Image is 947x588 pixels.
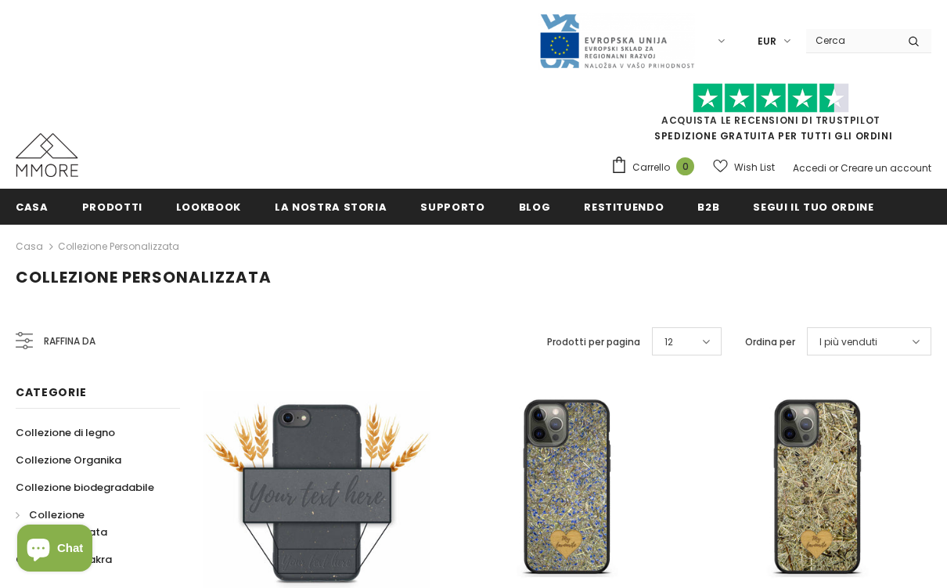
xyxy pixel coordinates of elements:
span: B2B [697,200,719,215]
span: Casa [16,200,49,215]
span: Collezione personalizzata [29,507,107,539]
span: 12 [664,334,673,350]
span: SPEDIZIONE GRATUITA PER TUTTI GLI ORDINI [610,90,931,142]
a: Acquista le recensioni di TrustPilot [661,114,880,127]
span: La nostra storia [275,200,387,215]
a: Prodotti [82,189,142,224]
inbox-online-store-chat: Shopify online store chat [13,525,97,575]
span: Raffina da [44,333,95,350]
span: Collezione personalizzata [16,266,272,288]
a: Collezione personalizzata [58,240,179,253]
img: Fidati di Pilot Stars [693,83,849,114]
a: Accedi [793,161,826,175]
span: Categorie [16,384,86,400]
label: Prodotti per pagina [547,334,640,350]
span: Prodotti [82,200,142,215]
span: I più venduti [819,334,877,350]
span: Lookbook [176,200,241,215]
input: Search Site [806,29,896,52]
a: Collezione Organika [16,446,121,474]
a: Segui il tuo ordine [753,189,873,224]
span: or [829,161,838,175]
a: Javni Razpis [538,34,695,47]
img: Casi MMORE [16,133,78,177]
a: Casa [16,237,43,256]
label: Ordina per [745,334,795,350]
a: Restituendo [584,189,664,224]
a: Lookbook [176,189,241,224]
span: Collezione di legno [16,425,115,440]
span: Collezione Organika [16,453,121,467]
span: EUR [758,34,776,49]
span: Collezione biodegradabile [16,480,154,495]
span: Carrello [632,160,670,175]
a: Collezione personalizzata [16,501,163,546]
a: Collezione di legno [16,419,115,446]
a: B2B [697,189,719,224]
span: Restituendo [584,200,664,215]
a: Blog [519,189,551,224]
a: Creare un account [841,161,931,175]
a: Collezione biodegradabile [16,474,154,501]
img: Javni Razpis [538,13,695,70]
span: 0 [676,157,694,175]
a: supporto [420,189,484,224]
a: La nostra storia [275,189,387,224]
span: Blog [519,200,551,215]
a: Casa [16,189,49,224]
span: Wish List [734,160,775,175]
span: supporto [420,200,484,215]
a: Carrello 0 [610,156,702,179]
span: Segui il tuo ordine [753,200,873,215]
a: Wish List [713,153,775,181]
